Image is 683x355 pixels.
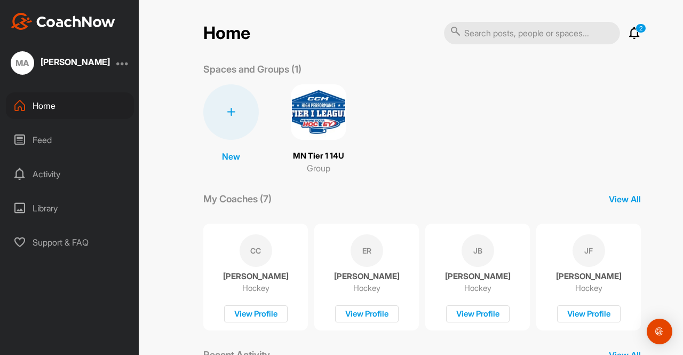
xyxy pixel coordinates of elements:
[573,234,605,267] div: JF
[222,150,240,163] p: New
[240,234,272,267] div: CC
[556,271,622,282] p: [PERSON_NAME]
[307,162,330,175] p: Group
[293,150,344,162] p: MN Tier 1 14U
[335,305,399,323] div: View Profile
[575,283,602,294] p: Hockey
[334,271,400,282] p: [PERSON_NAME]
[203,192,272,206] p: My Coaches (7)
[242,283,269,294] p: Hockey
[223,271,289,282] p: [PERSON_NAME]
[647,319,672,344] div: Open Intercom Messenger
[446,305,510,323] div: View Profile
[291,84,346,140] img: square_0aee591db8a3fba817ebb02733639f05.png
[11,51,34,75] div: MA
[224,305,288,323] div: View Profile
[557,305,621,323] div: View Profile
[6,92,134,119] div: Home
[353,283,380,294] p: Hockey
[6,229,134,256] div: Support & FAQ
[445,271,511,282] p: [PERSON_NAME]
[291,84,346,175] a: MN Tier 1 14UGroup
[6,195,134,222] div: Library
[609,193,641,206] p: View All
[11,13,115,30] img: CoachNow
[464,283,491,294] p: Hockey
[203,23,250,44] h2: Home
[351,234,383,267] div: ER
[6,127,134,153] div: Feed
[41,58,110,66] div: [PERSON_NAME]
[462,234,494,267] div: JB
[6,161,134,187] div: Activity
[636,23,646,33] p: 2
[444,22,620,44] input: Search posts, people or spaces...
[203,62,301,76] p: Spaces and Groups (1)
